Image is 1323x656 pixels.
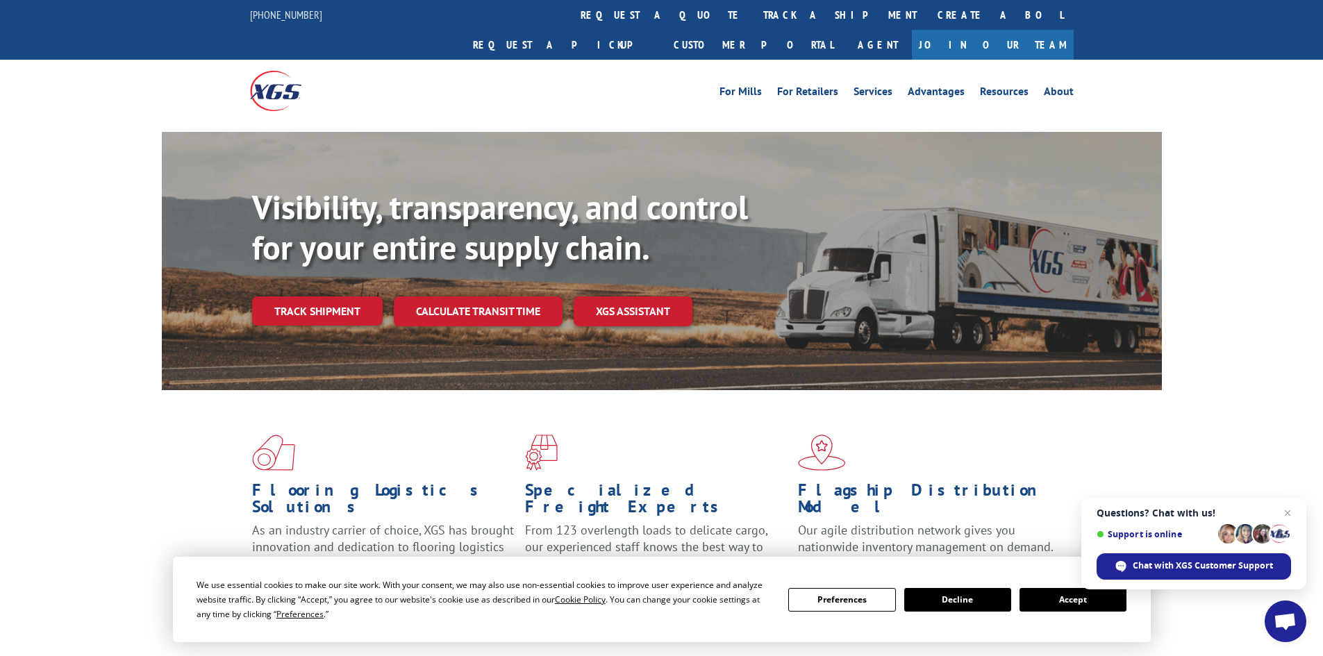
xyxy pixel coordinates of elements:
span: Preferences [276,608,324,620]
div: Cookie Consent Prompt [173,557,1151,642]
a: For Mills [719,86,762,101]
span: Chat with XGS Customer Support [1133,560,1273,572]
span: Support is online [1097,529,1213,539]
a: [PHONE_NUMBER] [250,8,322,22]
a: Agent [844,30,912,60]
a: XGS ASSISTANT [574,296,692,326]
img: xgs-icon-focused-on-flooring-red [525,435,558,471]
button: Decline [904,588,1011,612]
b: Visibility, transparency, and control for your entire supply chain. [252,185,748,269]
a: Request a pickup [463,30,663,60]
a: Join Our Team [912,30,1074,60]
a: Resources [980,86,1029,101]
a: Customer Portal [663,30,844,60]
h1: Flooring Logistics Solutions [252,482,515,522]
a: Track shipment [252,296,383,326]
h1: Flagship Distribution Model [798,482,1060,522]
span: Our agile distribution network gives you nationwide inventory management on demand. [798,522,1054,555]
div: We use essential cookies to make our site work. With your consent, we may also use non-essential ... [197,578,772,621]
button: Accept [1020,588,1126,612]
span: Chat with XGS Customer Support [1097,553,1291,580]
a: About [1044,86,1074,101]
span: As an industry carrier of choice, XGS has brought innovation and dedication to flooring logistics... [252,522,514,571]
img: xgs-icon-total-supply-chain-intelligence-red [252,435,295,471]
h1: Specialized Freight Experts [525,482,788,522]
a: Advantages [908,86,965,101]
img: xgs-icon-flagship-distribution-model-red [798,435,846,471]
p: From 123 overlength loads to delicate cargo, our experienced staff knows the best way to move you... [525,522,788,584]
a: Calculate transit time [394,296,563,326]
span: Questions? Chat with us! [1097,507,1291,519]
a: Open chat [1265,600,1306,642]
button: Preferences [788,588,895,612]
a: For Retailers [777,86,838,101]
span: Cookie Policy [555,594,606,605]
a: Services [854,86,892,101]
